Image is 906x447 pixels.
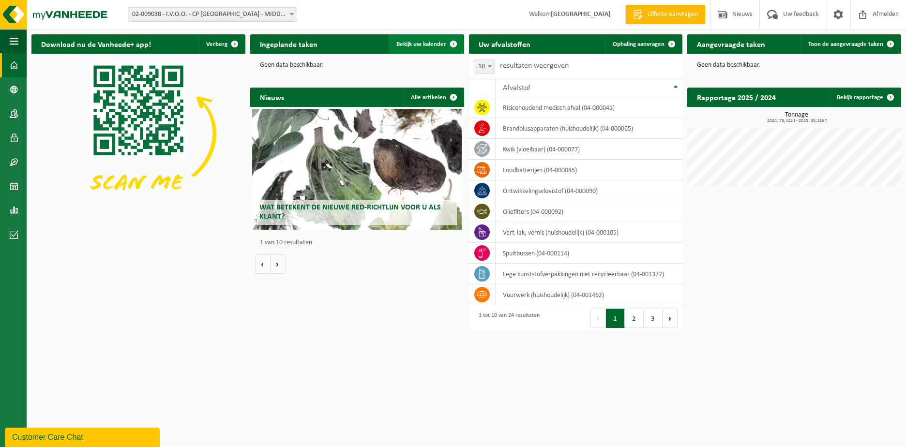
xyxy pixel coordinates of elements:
[255,254,271,274] button: Vorige
[128,8,297,21] span: 02-009038 - I.V.O.O. - CP MIDDELKERKE - MIDDELKERKE
[474,308,540,329] div: 1 tot 10 van 24 resultaten
[496,201,682,222] td: oliefilters (04-000092)
[697,62,891,69] p: Geen data beschikbaar.
[800,34,900,54] a: Toon de aangevraagde taken
[644,309,663,328] button: 3
[252,109,462,230] a: Wat betekent de nieuwe RED-richtlijn voor u als klant?
[250,88,294,106] h2: Nieuws
[613,41,664,47] span: Ophaling aanvragen
[5,426,162,447] iframe: chat widget
[496,139,682,160] td: kwik (vloeibaar) (04-000077)
[496,180,682,201] td: ontwikkelingsvloeistof (04-000090)
[496,284,682,305] td: vuurwerk (huishoudelijk) (04-001462)
[687,34,775,53] h2: Aangevraagde taken
[692,119,901,123] span: 2024: 73,422 t - 2025: 35,116 t
[829,88,900,107] a: Bekijk rapportage
[496,222,682,243] td: verf, lak, vernis (huishoudelijk) (04-000105)
[271,254,286,274] button: Volgende
[692,112,901,123] h3: Tonnage
[496,243,682,264] td: spuitbussen (04-000114)
[474,60,495,74] span: 10
[606,309,625,328] button: 1
[206,41,227,47] span: Verberg
[403,88,463,107] a: Alle artikelen
[128,7,297,22] span: 02-009038 - I.V.O.O. - CP MIDDELKERKE - MIDDELKERKE
[500,62,569,70] label: resultaten weergeven
[687,88,785,106] h2: Rapportage 2025 / 2024
[625,5,705,24] a: Offerte aanvragen
[259,204,441,221] span: Wat betekent de nieuwe RED-richtlijn voor u als klant?
[663,309,678,328] button: Next
[496,97,682,118] td: risicohoudend medisch afval (04-000041)
[496,264,682,284] td: Lege kunststofverpakkingen niet recycleerbaar (04-001377)
[590,309,606,328] button: Previous
[496,118,682,139] td: brandblusapparaten (huishoudelijk) (04-000065)
[551,11,611,18] strong: [GEOGRAPHIC_DATA]
[389,34,463,54] a: Bekijk uw kalender
[260,62,454,69] p: Geen data beschikbaar.
[625,309,644,328] button: 2
[808,41,883,47] span: Toon de aangevraagde taken
[31,54,245,214] img: Download de VHEPlus App
[503,84,530,92] span: Afvalstof
[605,34,681,54] a: Ophaling aanvragen
[474,60,495,74] span: 10
[469,34,540,53] h2: Uw afvalstoffen
[31,34,161,53] h2: Download nu de Vanheede+ app!
[645,10,700,19] span: Offerte aanvragen
[396,41,446,47] span: Bekijk uw kalender
[260,239,459,246] p: 1 van 10 resultaten
[496,160,682,180] td: loodbatterijen (04-000085)
[250,34,327,53] h2: Ingeplande taken
[198,34,244,54] button: Verberg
